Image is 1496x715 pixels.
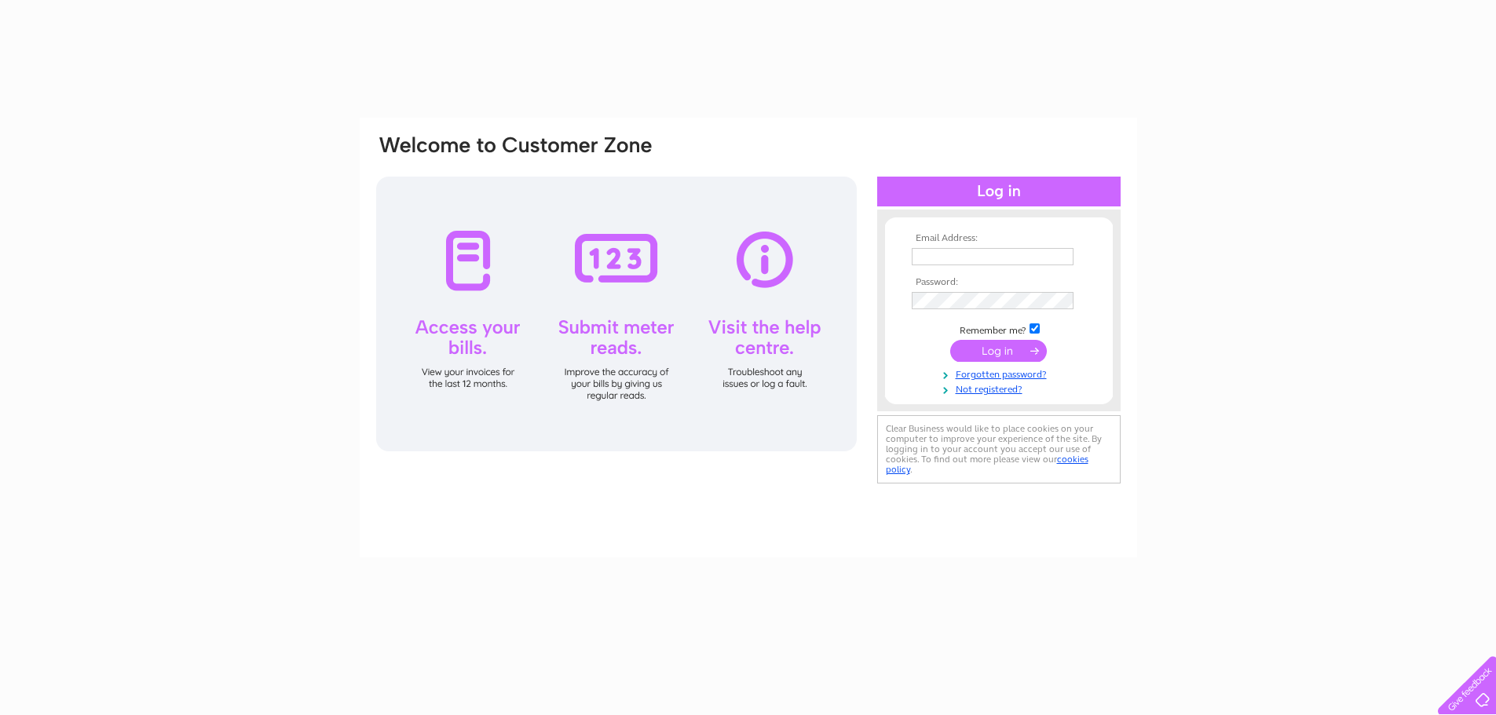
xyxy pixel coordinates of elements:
a: Forgotten password? [912,366,1090,381]
th: Password: [908,277,1090,288]
td: Remember me? [908,321,1090,337]
a: Not registered? [912,381,1090,396]
a: cookies policy [886,454,1088,475]
div: Clear Business would like to place cookies on your computer to improve your experience of the sit... [877,415,1121,483]
input: Submit [950,340,1047,362]
th: Email Address: [908,233,1090,244]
